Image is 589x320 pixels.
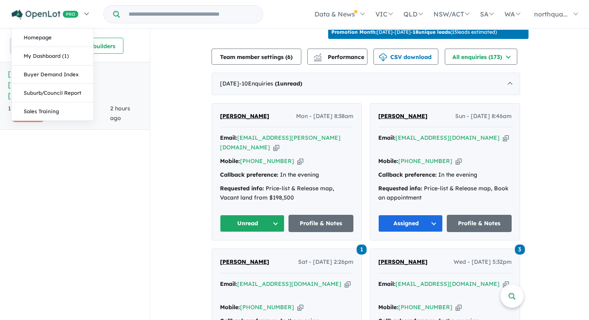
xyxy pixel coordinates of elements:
strong: Callback preference: [378,171,437,178]
div: Price-list & Release map, Vacant land from $198,500 [220,184,353,203]
a: 3 [515,244,525,255]
span: 1 [357,245,367,255]
button: Assigned [378,215,443,232]
a: Suburb/Council Report [12,84,93,102]
a: Profile & Notes [288,215,353,232]
a: [PHONE_NUMBER] [398,157,452,165]
strong: Mobile: [220,157,240,165]
strong: Mobile: [378,157,398,165]
button: Copy [297,303,303,312]
a: [EMAIL_ADDRESS][DOMAIN_NAME] [395,280,500,287]
h5: [GEOGRAPHIC_DATA] - [GEOGRAPHIC_DATA] , [GEOGRAPHIC_DATA] [8,68,142,101]
input: Try estate name, suburb, builder or developer [121,6,261,23]
span: 3 [515,245,525,255]
a: Homepage [12,29,93,47]
img: Openlot PRO Logo White [12,10,79,20]
button: Performance [307,49,367,65]
a: 1 [357,244,367,255]
button: Copy [503,134,509,142]
button: Copy [345,280,351,288]
a: [PHONE_NUMBER] [240,157,294,165]
b: Promotion Month: [331,29,377,35]
span: Mon - [DATE] 8:38am [296,112,353,121]
span: northqua... [534,10,568,18]
img: line-chart.svg [314,53,321,58]
span: [PERSON_NAME] [378,112,428,120]
strong: Requested info: [220,185,264,192]
a: [PHONE_NUMBER] [398,304,452,311]
p: [DATE] - [DATE] - ( 15 leads estimated) [331,29,497,36]
button: Team member settings (6) [212,49,301,65]
strong: ( unread) [275,80,302,87]
span: 2 hours ago [110,105,130,122]
a: [PERSON_NAME] [220,257,269,267]
span: - 10 Enquir ies [239,80,302,87]
a: My Dashboard (1) [12,47,93,65]
span: Wed - [DATE] 5:32pm [454,257,512,267]
div: 173 Enquir ies [8,104,110,123]
div: Price-list & Release map, Book an appointment [378,184,512,203]
button: Copy [273,143,279,152]
button: Copy [456,303,462,312]
button: Unread [220,215,285,232]
span: Performance [315,53,364,61]
strong: Mobile: [378,304,398,311]
img: bar-chart.svg [314,56,322,61]
span: [PERSON_NAME] [220,112,269,120]
a: [EMAIL_ADDRESS][DOMAIN_NAME] [395,134,500,141]
strong: Requested info: [378,185,422,192]
strong: Email: [378,134,395,141]
strong: Callback preference: [220,171,278,178]
button: CSV download [373,49,438,65]
a: [PHONE_NUMBER] [240,304,294,311]
div: In the evening [378,170,512,180]
a: Buyer Demand Index [12,65,93,84]
span: 1 [277,80,280,87]
img: download icon [379,53,387,61]
button: Copy [503,280,509,288]
a: [PERSON_NAME] [220,112,269,121]
button: Copy [456,157,462,165]
div: In the evening [220,170,353,180]
button: Copy [297,157,303,165]
strong: Mobile: [220,304,240,311]
b: 18 unique leads [413,29,450,35]
span: Sat - [DATE] 2:26pm [298,257,353,267]
a: [EMAIL_ADDRESS][DOMAIN_NAME] [237,280,341,287]
span: [PERSON_NAME] [378,258,428,265]
strong: Email: [378,280,395,287]
a: Sales Training [12,102,93,120]
a: Profile & Notes [447,215,512,232]
div: [DATE] [212,73,520,95]
a: [PERSON_NAME] [378,112,428,121]
a: [PERSON_NAME] [378,257,428,267]
strong: Email: [220,280,237,287]
strong: Email: [220,134,237,141]
span: 6 [287,53,290,61]
button: All enquiries (173) [445,49,517,65]
a: [EMAIL_ADDRESS][PERSON_NAME][DOMAIN_NAME] [220,134,341,151]
span: [PERSON_NAME] [220,258,269,265]
span: Sun - [DATE] 8:46am [455,112,512,121]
